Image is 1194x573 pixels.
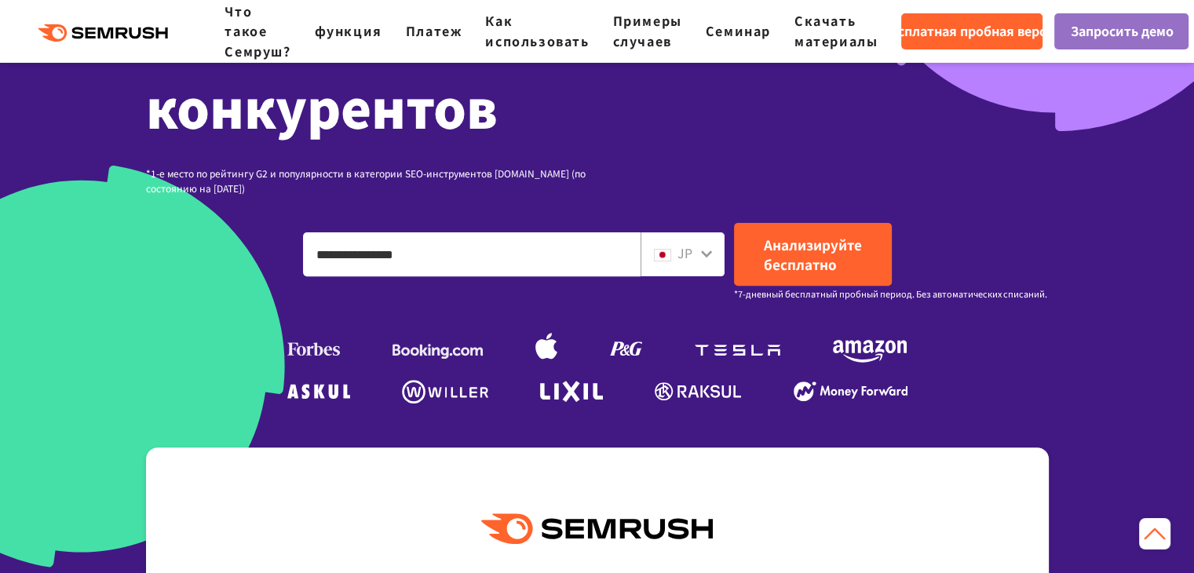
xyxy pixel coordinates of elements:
a: Скачать материалы [794,11,878,50]
img: Семруш [481,513,712,544]
a: функция [315,21,382,40]
font: Бесплатная пробная версия [882,21,1062,40]
font: Запросить демо [1070,21,1173,40]
a: Как использовать [485,11,589,50]
a: Примеры случаев [613,11,682,50]
a: Бесплатная пробная версия [901,13,1042,49]
a: Семинар [706,21,771,40]
input: Введите домен, ключевое слово или URL [304,233,640,276]
font: Анализируйте бесплатно [764,235,862,274]
a: Что такое Семруш? [225,2,290,60]
a: Анализируйте бесплатно [734,223,892,286]
font: *1-е место по рейтингу G2 и популярности в категории SEO-инструментов [DOMAIN_NAME] (по состоянию... [146,166,586,195]
font: JP [677,243,692,262]
a: Запросить демо [1054,13,1189,49]
font: *7-дневный бесплатный пробный период. Без автоматических списаний. [734,287,1047,300]
a: Платеж [406,21,462,40]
